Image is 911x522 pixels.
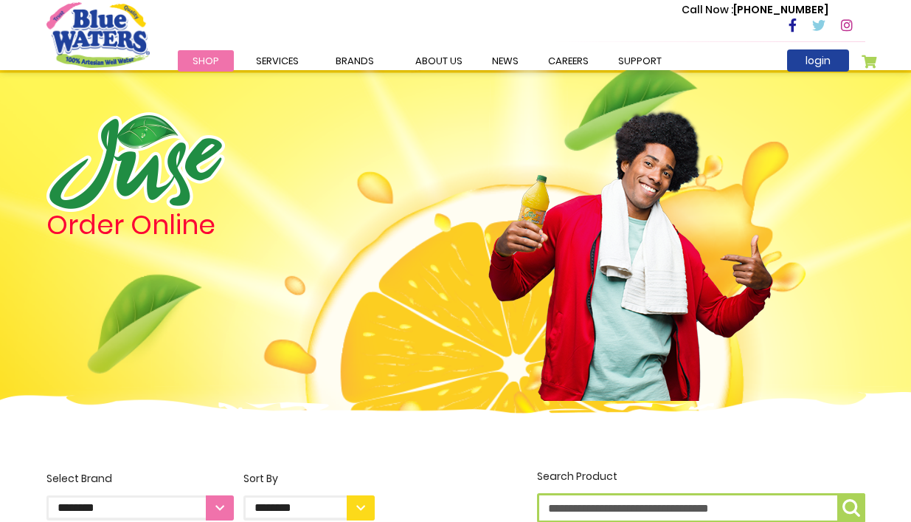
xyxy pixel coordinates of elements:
h4: Order Online [46,212,375,238]
span: Brands [336,54,374,68]
a: careers [533,50,603,72]
a: support [603,50,676,72]
a: store logo [46,2,150,67]
span: Services [256,54,299,68]
a: News [477,50,533,72]
a: login [787,49,849,72]
p: [PHONE_NUMBER] [682,2,828,18]
div: Sort By [243,471,375,487]
select: Sort By [243,495,375,521]
span: Shop [193,54,219,68]
img: man.png [487,85,775,401]
label: Select Brand [46,471,234,521]
img: logo [46,112,225,212]
a: about us [401,50,477,72]
img: search-icon.png [842,499,860,517]
select: Select Brand [46,495,234,521]
span: Call Now : [682,2,733,17]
